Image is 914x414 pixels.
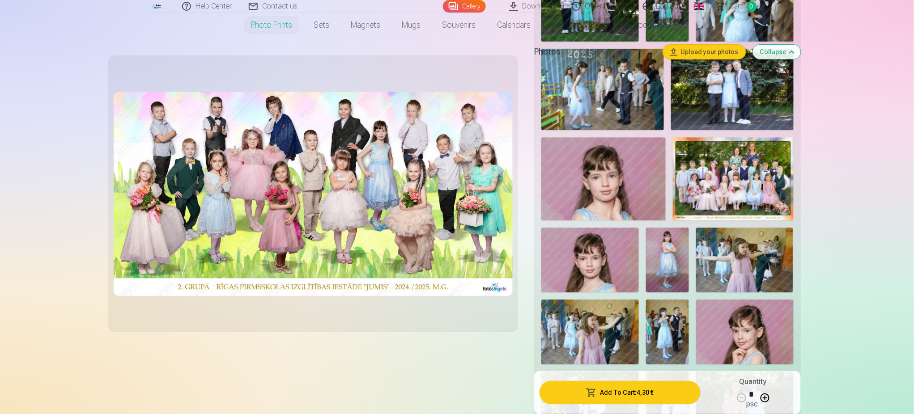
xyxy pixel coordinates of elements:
[747,1,757,12] span: 0
[542,13,597,38] a: Keychains
[152,4,162,9] img: /fa4
[597,13,674,38] a: All products
[340,13,391,38] a: Magnets
[740,376,767,387] h5: Quantity
[663,45,746,59] button: Upload your photos
[432,13,487,38] a: Souvenirs
[730,1,743,12] span: Сart
[391,13,432,38] a: Mugs
[534,46,655,58] h5: Photos
[540,381,700,404] button: Add To Cart:4,30 €
[487,13,542,38] a: Calendars
[753,45,801,59] button: Collapse
[303,13,340,38] a: Sets
[241,13,303,38] a: Photo prints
